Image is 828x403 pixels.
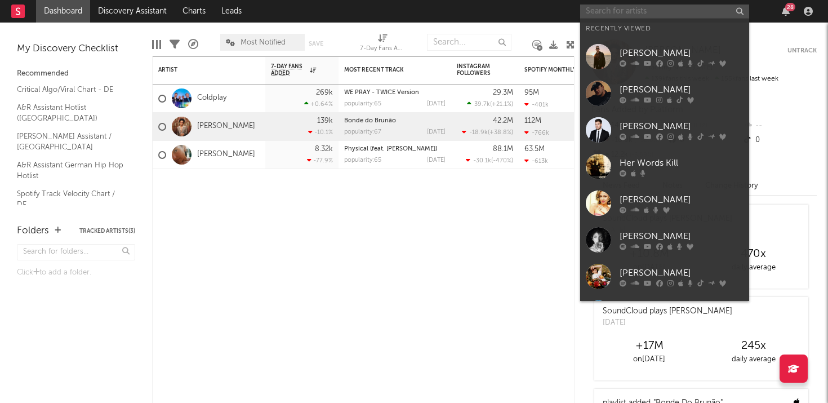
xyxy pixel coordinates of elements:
[427,101,446,107] div: [DATE]
[17,83,124,96] a: Critical Algo/Viral Chart - DE
[524,67,609,73] div: Spotify Monthly Listeners
[580,148,749,185] a: Her Words Kill
[344,118,446,124] div: Bonde do Brunão
[197,94,226,103] a: Coldplay
[474,101,490,108] span: 39.7k
[580,75,749,112] a: [PERSON_NAME]
[17,266,135,280] div: Click to add a folder.
[782,7,790,16] button: 28
[79,228,135,234] button: Tracked Artists(3)
[271,63,307,77] span: 7-Day Fans Added
[344,146,446,152] div: Physical (feat. Troye Sivan)
[597,353,701,366] div: on [DATE]
[469,130,488,136] span: -18.9k
[742,118,817,133] div: --
[580,5,749,19] input: Search for artists
[492,101,511,108] span: +21.1 %
[17,130,124,153] a: [PERSON_NAME] Assistant / [GEOGRAPHIC_DATA]
[701,261,805,274] div: daily average
[620,266,744,280] div: [PERSON_NAME]
[307,157,333,164] div: -77.9 %
[580,112,749,148] a: [PERSON_NAME]
[586,22,744,36] div: Recently Viewed
[785,3,795,11] div: 28
[701,247,805,261] div: 470 x
[344,90,446,96] div: WE PRAY - TWICE Version
[344,101,381,107] div: popularity: 65
[580,222,749,258] a: [PERSON_NAME]
[17,101,124,125] a: A&R Assistant Hotlist ([GEOGRAPHIC_DATA])
[344,157,381,163] div: popularity: 65
[493,117,513,125] div: 42.2M
[457,63,496,77] div: Instagram Followers
[489,130,511,136] span: +38.8 %
[152,28,161,61] div: Edit Columns
[493,89,513,96] div: 29.3M
[158,67,243,73] div: Artist
[620,156,744,170] div: Her Words Kill
[17,67,135,81] div: Recommended
[524,89,539,96] div: 95M
[309,41,323,47] button: Save
[427,129,446,135] div: [DATE]
[524,101,549,108] div: -401k
[473,158,491,164] span: -30.1k
[188,28,198,61] div: A&R Pipeline
[427,34,511,51] input: Search...
[360,42,405,56] div: 7-Day Fans Added (7-Day Fans Added)
[701,339,805,353] div: 245 x
[597,339,701,353] div: +17M
[742,133,817,148] div: 0
[580,185,749,222] a: [PERSON_NAME]
[317,117,333,125] div: 139k
[344,90,419,96] a: WE PRAY - TWICE Version
[241,39,286,46] span: Most Notified
[580,38,749,75] a: [PERSON_NAME]
[620,83,744,96] div: [PERSON_NAME]
[360,28,405,61] div: 7-Day Fans Added (7-Day Fans Added)
[197,150,255,160] a: [PERSON_NAME]
[344,67,429,73] div: Most Recent Track
[308,129,333,136] div: -10.1 %
[524,157,548,165] div: -613k
[620,193,744,206] div: [PERSON_NAME]
[197,122,255,131] a: [PERSON_NAME]
[17,224,49,238] div: Folders
[620,46,744,60] div: [PERSON_NAME]
[620,229,744,243] div: [PERSON_NAME]
[524,145,545,153] div: 63.5M
[17,244,135,260] input: Search for folders...
[620,119,744,133] div: [PERSON_NAME]
[701,353,805,366] div: daily average
[493,145,513,153] div: 88.1M
[344,146,437,152] a: Physical (feat. [PERSON_NAME])
[787,45,817,56] button: Untrack
[17,159,124,182] a: A&R Assistant German Hip Hop Hotlist
[467,100,513,108] div: ( )
[17,42,135,56] div: My Discovery Checklist
[344,129,381,135] div: popularity: 67
[170,28,180,61] div: Filters
[580,295,749,331] a: [PERSON_NAME]
[17,188,124,211] a: Spotify Track Velocity Chart / DE
[462,129,513,136] div: ( )
[493,158,511,164] span: -470 %
[316,89,333,96] div: 269k
[524,129,549,136] div: -766k
[603,305,732,317] div: SoundCloud plays [PERSON_NAME]
[315,145,333,153] div: 8.32k
[304,100,333,108] div: +0.64 %
[603,317,732,329] div: [DATE]
[524,117,541,125] div: 112M
[580,258,749,295] a: [PERSON_NAME]
[427,157,446,163] div: [DATE]
[466,157,513,164] div: ( )
[344,118,396,124] a: Bonde do Brunão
